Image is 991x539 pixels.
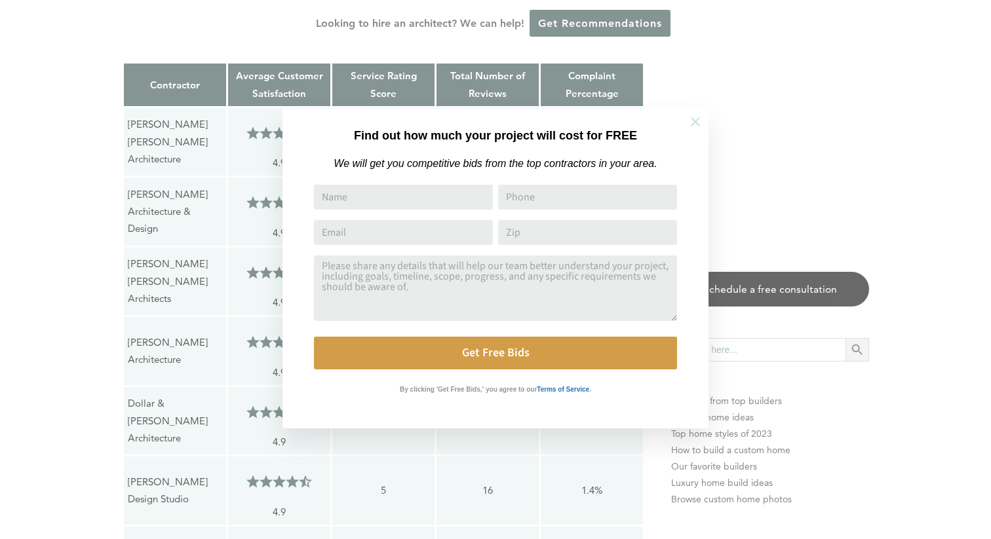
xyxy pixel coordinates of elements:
[537,382,589,394] a: Terms of Service
[739,445,975,523] iframe: Drift Widget Chat Controller
[334,158,657,169] em: We will get you competitive bids from the top contractors in your area.
[314,185,493,210] input: Name
[314,337,677,369] button: Get Free Bids
[400,386,537,393] strong: By clicking 'Get Free Bids,' you agree to our
[672,99,718,145] button: Close
[589,386,591,393] strong: .
[537,386,589,393] strong: Terms of Service
[314,255,677,321] textarea: Comment or Message
[498,185,677,210] input: Phone
[498,220,677,245] input: Zip
[314,220,493,245] input: Email Address
[354,129,637,142] strong: Find out how much your project will cost for FREE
